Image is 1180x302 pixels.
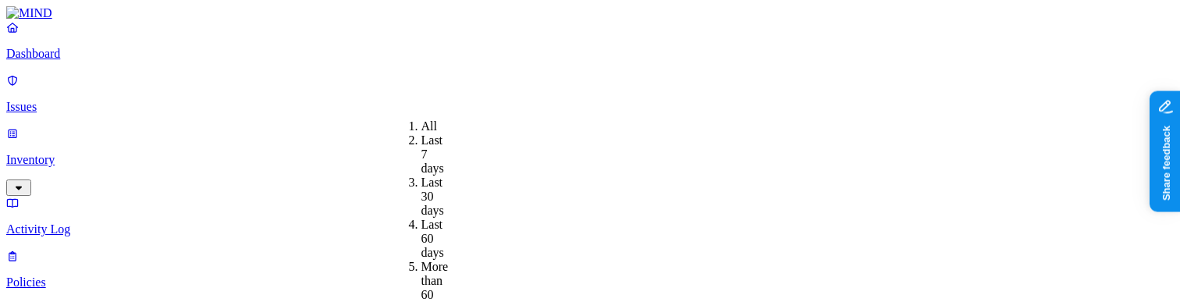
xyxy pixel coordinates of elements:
a: MIND [6,6,1174,20]
p: Dashboard [6,47,1174,61]
a: Dashboard [6,20,1174,61]
a: Inventory [6,126,1174,194]
p: Activity Log [6,222,1174,236]
a: Policies [6,249,1174,290]
p: Issues [6,100,1174,114]
img: MIND [6,6,52,20]
p: Inventory [6,153,1174,167]
a: Activity Log [6,196,1174,236]
p: Policies [6,275,1174,290]
a: Issues [6,73,1174,114]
